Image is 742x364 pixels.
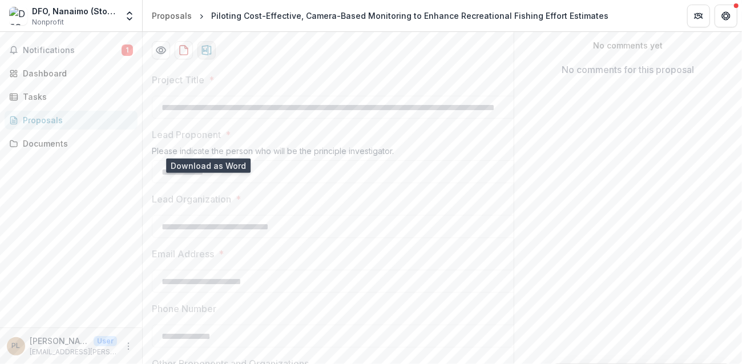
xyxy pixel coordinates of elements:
p: User [94,336,117,346]
a: Tasks [5,87,138,106]
p: Project Title [152,73,204,87]
p: No comments for this proposal [562,63,695,76]
img: DFO, Nanaimo (Stock Assessment) [9,7,27,25]
div: Proposals [152,10,192,22]
button: Get Help [715,5,737,27]
p: [EMAIL_ADDRESS][PERSON_NAME][DOMAIN_NAME] [30,347,117,357]
p: [PERSON_NAME] [30,335,89,347]
div: Phil Lemp [12,342,21,350]
a: Proposals [5,111,138,130]
span: Nonprofit [32,17,64,27]
div: Documents [23,137,128,149]
nav: breadcrumb [147,7,613,24]
div: Tasks [23,91,128,103]
p: Phone Number [152,302,216,316]
div: Dashboard [23,67,128,79]
p: Lead Proponent [152,128,221,141]
button: download-proposal [197,41,216,59]
button: Notifications1 [5,41,138,59]
div: Piloting Cost-Effective, Camera-Based Monitoring to Enhance Recreational Fishing Effort Estimates [211,10,608,22]
p: Email Address [152,247,214,261]
span: Notifications [23,46,122,55]
button: More [122,339,135,353]
div: Please indicate the person who will be the principle investigator. [152,146,517,160]
p: Lead Organization [152,192,231,206]
p: No comments yet [523,39,733,51]
button: Open entity switcher [122,5,138,27]
span: 1 [122,45,133,56]
button: Partners [687,5,710,27]
a: Documents [5,134,138,153]
a: Proposals [147,7,196,24]
button: download-proposal [175,41,193,59]
div: Proposals [23,114,128,126]
a: Dashboard [5,64,138,83]
button: Preview d90d8e77-c6ec-47fc-8823-9996bd51db39-0.pdf [152,41,170,59]
div: DFO, Nanaimo (Stock Assessment) [32,5,117,17]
